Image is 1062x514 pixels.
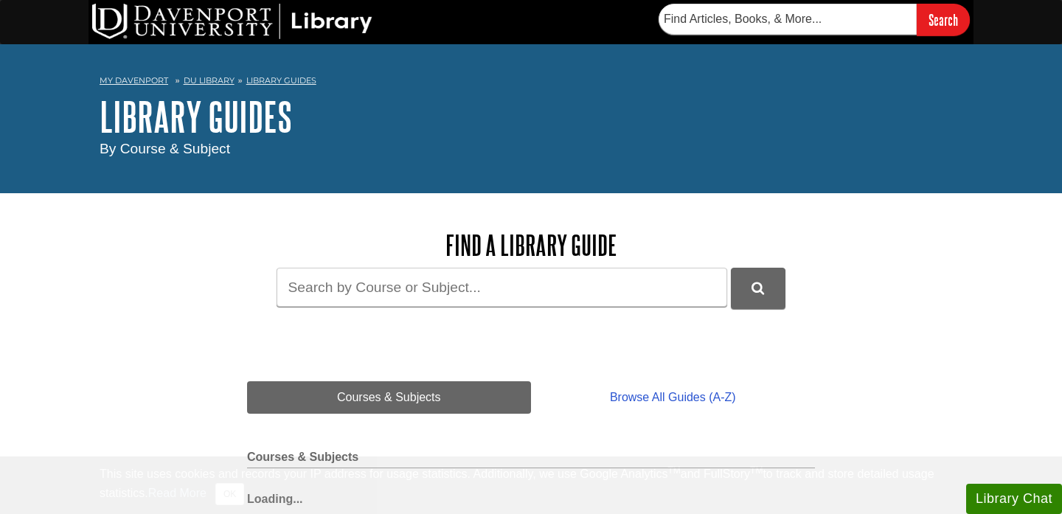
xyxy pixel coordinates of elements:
[100,74,168,87] a: My Davenport
[659,4,917,35] input: Find Articles, Books, & More...
[246,75,316,86] a: Library Guides
[92,4,372,39] img: DU Library
[752,282,764,295] i: Search Library Guides
[531,381,815,414] a: Browse All Guides (A-Z)
[247,381,531,414] a: Courses & Subjects
[659,4,970,35] form: Searches DU Library's articles, books, and more
[277,268,727,307] input: Search by Course or Subject...
[917,4,970,35] input: Search
[215,483,244,505] button: Close
[100,71,962,94] nav: breadcrumb
[100,94,962,139] h1: Library Guides
[247,451,815,468] h2: Courses & Subjects
[100,465,962,505] div: This site uses cookies and records your IP address for usage statistics. Additionally, we use Goo...
[184,75,235,86] a: DU Library
[100,139,962,160] div: By Course & Subject
[247,483,815,508] div: Loading...
[148,487,206,499] a: Read More
[966,484,1062,514] button: Library Chat
[247,230,815,260] h2: Find a Library Guide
